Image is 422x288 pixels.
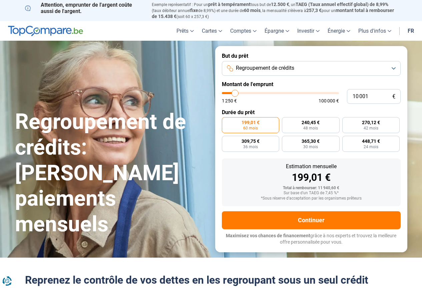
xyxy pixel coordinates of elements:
span: 60 mois [244,8,261,13]
span: 60 mois [243,126,258,130]
span: 365,30 € [302,139,320,143]
span: montant total à rembourser de 15.438 € [152,8,394,19]
span: fixe [190,8,198,13]
label: Durée du prêt [222,109,401,115]
label: But du prêt [222,53,401,59]
a: Cartes [198,21,226,41]
span: 309,75 € [242,139,260,143]
h2: Reprenez le contrôle de vos dettes en les regroupant sous un seul crédit [25,274,397,286]
span: 270,12 € [362,120,380,125]
div: Total à rembourser: 11 940,60 € [227,186,395,191]
span: 12.500 € [271,2,289,7]
span: 42 mois [364,126,378,130]
span: 257,3 € [306,8,322,13]
a: Prêts [172,21,198,41]
span: 199,01 € [242,120,260,125]
a: fr [404,21,418,41]
p: Exemple représentatif : Pour un tous but de , un (taux débiteur annuel de 8,99%) et une durée de ... [152,2,397,19]
span: 48 mois [303,126,318,130]
div: 199,01 € [227,173,395,183]
span: TAEG (Taux annuel effectif global) de 8,99% [296,2,388,7]
p: grâce à nos experts et trouvez la meilleure offre personnalisée pour vous. [222,233,401,246]
label: Montant de l'emprunt [222,81,401,87]
h1: Regroupement de crédits: [PERSON_NAME] paiements mensuels [15,109,207,237]
span: 30 mois [303,145,318,149]
button: Continuer [222,211,401,229]
a: Plus d'infos [354,21,395,41]
span: 1 250 € [222,98,237,103]
p: Attention, emprunter de l'argent coûte aussi de l'argent. [25,2,144,14]
button: Regroupement de crédits [222,61,401,76]
span: € [392,94,395,99]
img: TopCompare [8,26,83,36]
div: Estimation mensuelle [227,164,395,169]
a: Épargne [261,21,293,41]
a: Investir [293,21,324,41]
span: 240,45 € [302,120,320,125]
span: 100 000 € [319,98,339,103]
span: prêt à tempérament [208,2,251,7]
span: 36 mois [243,145,258,149]
a: Comptes [226,21,261,41]
span: 24 mois [364,145,378,149]
div: Sur base d'un TAEG de 7,45 %* [227,191,395,196]
a: Énergie [324,21,354,41]
div: *Sous réserve d'acceptation par les organismes prêteurs [227,196,395,201]
span: Regroupement de crédits [236,64,294,72]
span: 448,71 € [362,139,380,143]
span: Maximisez vos chances de financement [226,233,310,238]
